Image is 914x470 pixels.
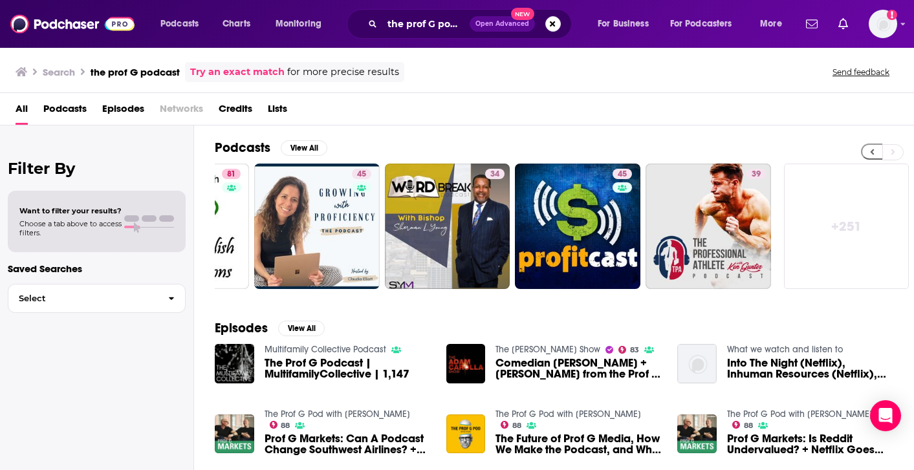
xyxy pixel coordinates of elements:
[268,98,287,125] a: Lists
[276,15,321,33] span: Monitoring
[265,433,431,455] a: Prof G Markets: Can A Podcast Change Southwest Airlines? + The College Consulting Business
[43,98,87,125] a: Podcasts
[727,344,843,355] a: What we watch and listen to
[8,284,186,313] button: Select
[727,433,893,455] a: Prof G Markets: Is Reddit Undervalued? + Netflix Goes After Podcasts
[887,10,897,20] svg: Add a profile image
[265,344,386,355] a: Multifamily Collective Podcast
[495,433,662,455] a: The Future of Prof G Media, How We Make the Podcast, and Why Scott Became a Professor
[677,414,717,454] img: Prof G Markets: Is Reddit Undervalued? + Netflix Goes After Podcasts
[751,14,798,34] button: open menu
[746,169,766,179] a: 39
[19,219,122,237] span: Choose a tab above to access filters.
[869,10,897,38] span: Logged in as autumncomm
[732,421,753,429] a: 88
[287,65,399,80] span: for more precise results
[475,21,529,27] span: Open Advanced
[278,321,325,336] button: View All
[151,14,215,34] button: open menu
[215,414,254,454] img: Prof G Markets: Can A Podcast Change Southwest Airlines? + The College Consulting Business
[43,66,75,78] h3: Search
[8,294,158,303] span: Select
[10,12,135,36] img: Podchaser - Follow, Share and Rate Podcasts
[215,344,254,383] img: The Prof G Podcast | MultifamilyCollective | 1,147
[19,206,122,215] span: Want to filter your results?
[512,423,521,429] span: 88
[357,168,366,181] span: 45
[222,169,241,179] a: 81
[495,409,641,420] a: The Prof G Pod with Scott Galloway
[160,98,203,125] span: Networks
[589,14,665,34] button: open menu
[495,344,600,355] a: The Adam Carolla Show
[352,169,371,179] a: 45
[91,66,180,78] h3: the prof G podcast
[829,67,893,78] button: Send feedback
[613,169,632,179] a: 45
[515,164,640,289] a: 45
[501,421,521,429] a: 88
[760,15,782,33] span: More
[869,10,897,38] button: Show profile menu
[223,15,250,33] span: Charts
[446,414,486,454] img: The Future of Prof G Media, How We Make the Podcast, and Why Scott Became a Professor
[254,164,380,289] a: 45
[215,140,270,156] h2: Podcasts
[219,98,252,125] a: Credits
[801,13,823,35] a: Show notifications dropdown
[662,14,751,34] button: open menu
[485,169,505,179] a: 34
[215,320,325,336] a: EpisodesView All
[727,358,893,379] a: Into The Night (Netflix), Inhuman Resources (Netflix), Grounded (Podcast) and Prof G (Podcast)
[190,65,285,80] a: Try an exact match
[677,344,717,383] img: Into The Night (Netflix), Inhuman Resources (Netflix), Grounded (Podcast) and Prof G (Podcast)
[446,344,486,383] img: Comedian Jeff Dunham + Ed Elson from the Prof G Markets Podcast
[385,164,510,289] a: 34
[869,10,897,38] img: User Profile
[265,409,410,420] a: The Prof G Pod with Scott Galloway
[495,358,662,379] span: Comedian [PERSON_NAME] + [PERSON_NAME] from the Prof G Markets Podcast
[16,98,28,125] a: All
[382,14,470,34] input: Search podcasts, credits, & more...
[618,346,639,354] a: 83
[215,320,268,336] h2: Episodes
[870,400,901,431] div: Open Intercom Messenger
[265,358,431,379] a: The Prof G Podcast | MultifamilyCollective | 1,147
[833,13,853,35] a: Show notifications dropdown
[630,347,639,353] span: 83
[784,164,909,289] a: +251
[270,421,290,429] a: 88
[281,423,290,429] span: 88
[470,16,535,32] button: Open AdvancedNew
[495,358,662,379] a: Comedian Jeff Dunham + Ed Elson from the Prof G Markets Podcast
[160,15,199,33] span: Podcasts
[227,168,235,181] span: 81
[727,409,873,420] a: The Prof G Pod with Scott Galloway
[744,423,753,429] span: 88
[102,98,144,125] a: Episodes
[8,262,186,275] p: Saved Searches
[267,14,338,34] button: open menu
[281,140,327,156] button: View All
[511,8,534,20] span: New
[495,433,662,455] span: The Future of Prof G Media, How We Make the Podcast, and Why [PERSON_NAME] a Professor
[618,168,627,181] span: 45
[646,164,771,289] a: 39
[8,159,186,178] h2: Filter By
